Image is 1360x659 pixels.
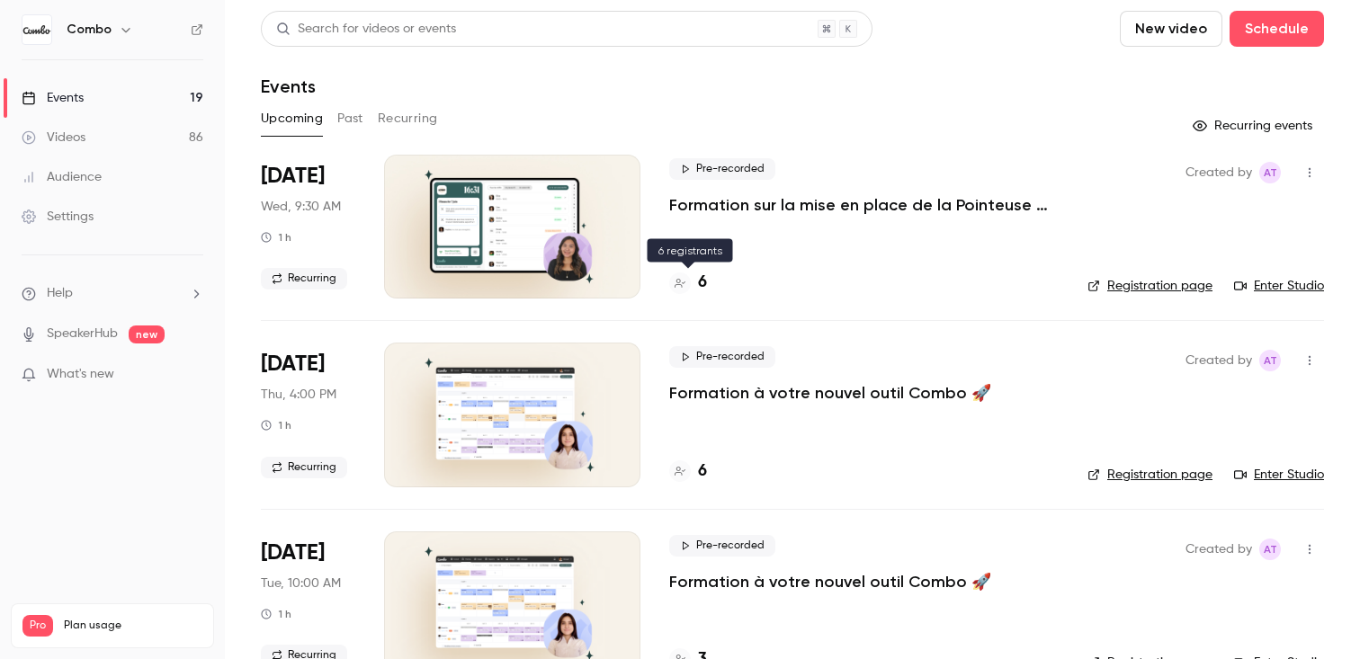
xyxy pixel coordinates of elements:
[22,284,203,303] li: help-dropdown-opener
[261,230,291,245] div: 1 h
[261,539,325,567] span: [DATE]
[1259,539,1281,560] span: Amandine Test
[1185,111,1324,140] button: Recurring events
[261,386,336,404] span: Thu, 4:00 PM
[1234,277,1324,295] a: Enter Studio
[669,382,991,404] a: Formation à votre nouvel outil Combo 🚀
[1087,277,1212,295] a: Registration page
[1264,350,1277,371] span: AT
[669,346,775,368] span: Pre-recorded
[378,104,438,133] button: Recurring
[1087,466,1212,484] a: Registration page
[261,607,291,621] div: 1 h
[337,104,363,133] button: Past
[129,325,165,343] span: new
[261,198,341,216] span: Wed, 9:30 AM
[22,15,51,44] img: Combo
[669,271,707,295] a: 6
[22,615,53,637] span: Pro
[261,104,323,133] button: Upcoming
[22,89,84,107] div: Events
[261,155,355,298] div: Oct 1 Wed, 9:30 AM (Europe/Paris)
[47,325,118,343] a: SpeakerHub
[261,162,325,191] span: [DATE]
[698,271,707,295] h4: 6
[182,367,203,383] iframe: Noticeable Trigger
[261,76,316,97] h1: Events
[22,208,94,226] div: Settings
[276,20,456,39] div: Search for videos or events
[669,194,1059,216] a: Formation sur la mise en place de la Pointeuse Combo 🚦
[261,574,341,592] span: Tue, 10:00 AM
[1264,539,1277,560] span: AT
[669,535,775,557] span: Pre-recorded
[1120,11,1222,47] button: New video
[64,619,202,633] span: Plan usage
[1230,11,1324,47] button: Schedule
[1186,162,1252,183] span: Created by
[261,268,347,289] span: Recurring
[1234,466,1324,484] a: Enter Studio
[1259,162,1281,183] span: Amandine Test
[669,571,991,592] a: Formation à votre nouvel outil Combo 🚀
[47,284,73,303] span: Help
[1186,539,1252,560] span: Created by
[1186,350,1252,371] span: Created by
[1259,350,1281,371] span: Amandine Test
[261,418,291,432] div: 1 h
[47,365,114,384] span: What's new
[67,21,112,39] h6: Combo
[261,457,347,478] span: Recurring
[261,343,355,486] div: Oct 2 Thu, 4:00 PM (Europe/Paris)
[261,350,325,378] span: [DATE]
[22,129,85,147] div: Videos
[669,158,775,180] span: Pre-recorded
[1264,162,1277,183] span: AT
[22,168,102,186] div: Audience
[669,459,707,484] a: 6
[698,459,707,484] h4: 6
